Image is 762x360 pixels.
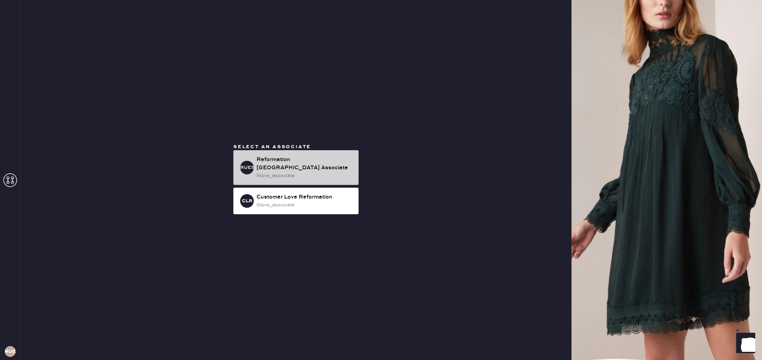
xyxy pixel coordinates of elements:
div: Customer Love Reformation [256,193,353,201]
div: store_associate [256,201,353,209]
div: store_associate [256,172,353,179]
div: Reformation [GEOGRAPHIC_DATA] Associate [256,156,353,172]
span: Select an associate [233,144,311,150]
h3: RUESA [240,165,254,170]
iframe: Front Chat [730,329,759,359]
h3: RUES [5,349,16,354]
h3: CLR [242,199,252,203]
